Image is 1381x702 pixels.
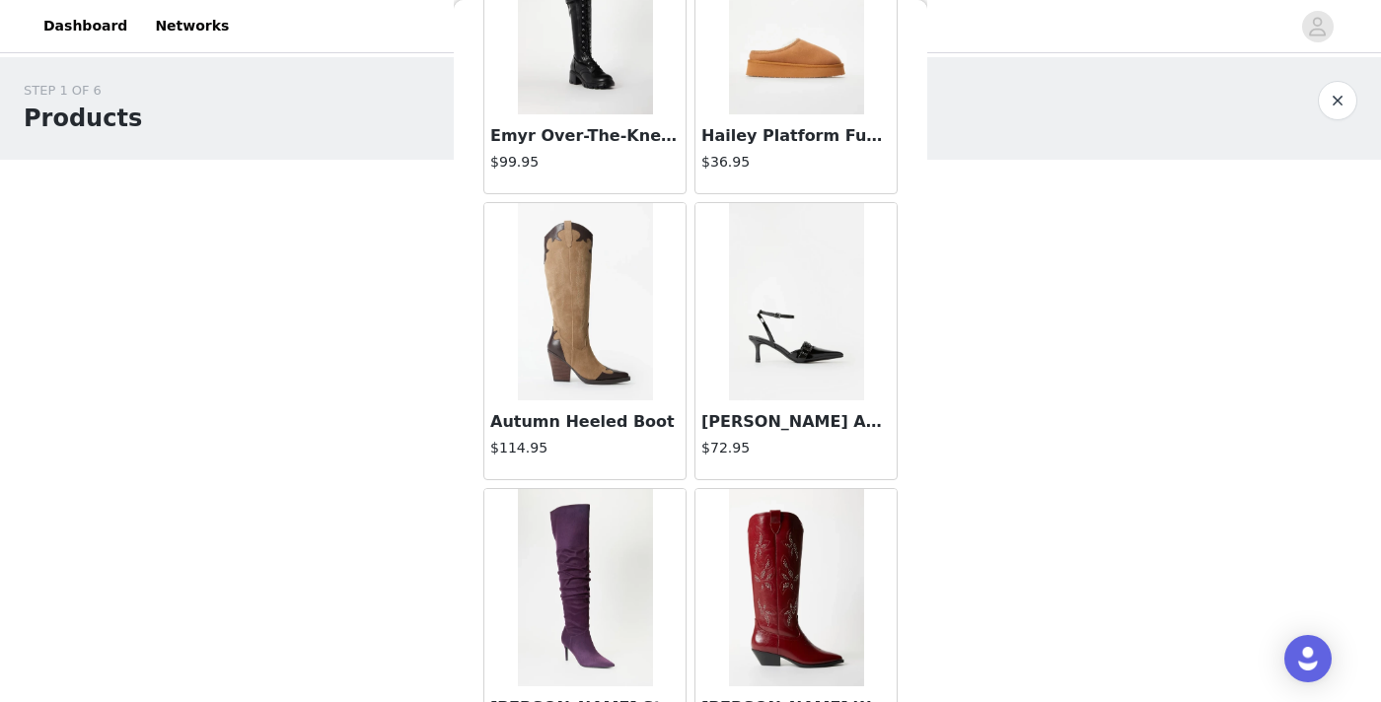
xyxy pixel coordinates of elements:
img: Teddi Western Boot [729,489,864,686]
h3: Emyr Over-The-Knee Boot [490,124,680,148]
h3: Autumn Heeled Boot [490,410,680,434]
a: Networks [143,4,241,48]
h3: Hailey Platform Fuzzie [701,124,891,148]
h1: Products [24,101,142,136]
h4: $36.95 [701,152,891,173]
a: Dashboard [32,4,139,48]
div: Open Intercom Messenger [1284,635,1332,682]
h3: [PERSON_NAME] Ankle Strap Pump [701,410,891,434]
h4: $99.95 [490,152,680,173]
img: Shona Slouchy Stiletto Boot [518,489,653,686]
img: Autumn Heeled Boot [518,203,653,400]
img: Blakely Ankle Strap Pump [729,203,864,400]
div: avatar [1308,11,1327,42]
div: STEP 1 OF 6 [24,81,142,101]
h4: $72.95 [701,438,891,458]
h4: $114.95 [490,438,680,458]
